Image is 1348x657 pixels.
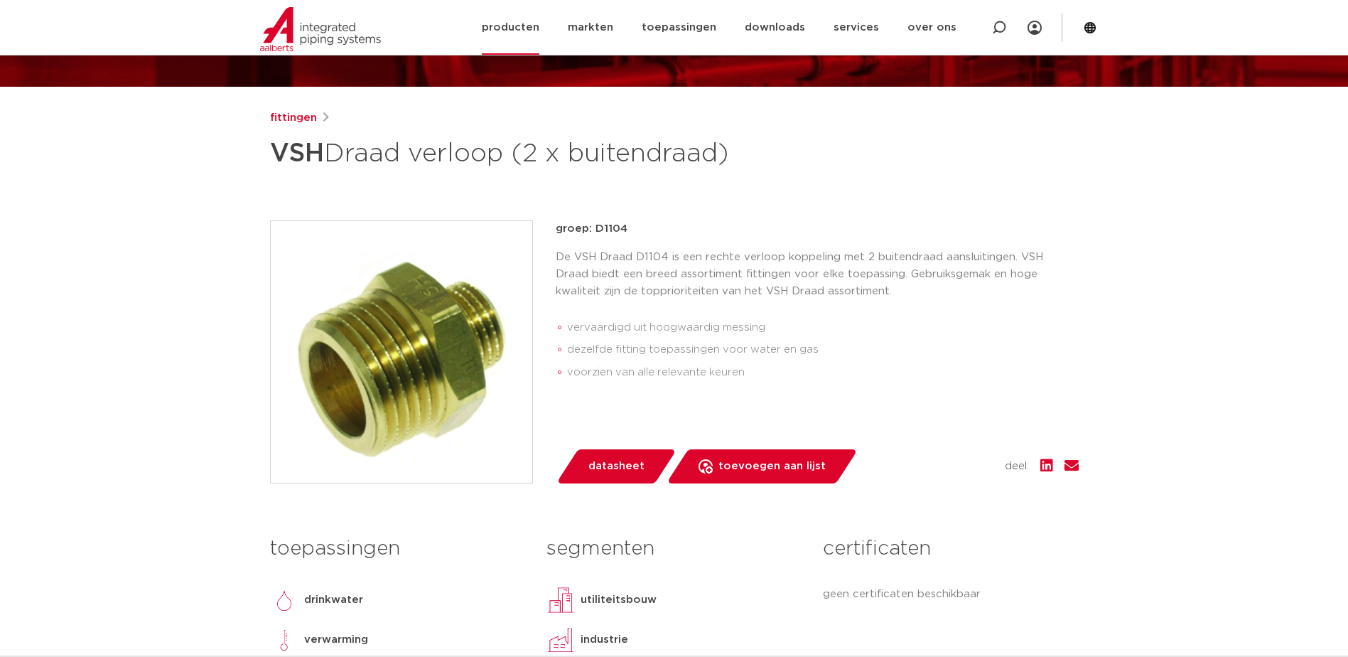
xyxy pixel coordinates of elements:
li: vervaardigd uit hoogwaardig messing [567,316,1079,339]
img: verwarming [270,626,298,654]
p: industrie [581,631,628,648]
p: drinkwater [304,592,363,609]
img: Product Image for VSH Draad verloop (2 x buitendraad) [271,221,532,483]
span: datasheet [588,455,645,478]
h1: Draad verloop (2 x buitendraad) [270,132,804,175]
span: toevoegen aan lijst [718,455,826,478]
a: fittingen [270,109,317,127]
a: datasheet [556,449,676,484]
p: utiliteitsbouw [581,592,657,609]
p: groep: D1104 [556,220,1079,237]
img: drinkwater [270,586,298,614]
li: voorzien van alle relevante keuren [567,361,1079,384]
span: deel: [1005,458,1029,475]
h3: segmenten [546,535,802,563]
p: geen certificaten beschikbaar [823,586,1078,603]
strong: VSH [270,141,324,166]
img: industrie [546,626,575,654]
img: utiliteitsbouw [546,586,575,614]
li: dezelfde fitting toepassingen voor water en gas [567,338,1079,361]
h3: certificaten [823,535,1078,563]
h3: toepassingen [270,535,525,563]
p: verwarming [304,631,368,648]
p: De VSH Draad D1104 is een rechte verloop koppeling met 2 buitendraad aansluitingen. VSH Draad bie... [556,249,1079,300]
